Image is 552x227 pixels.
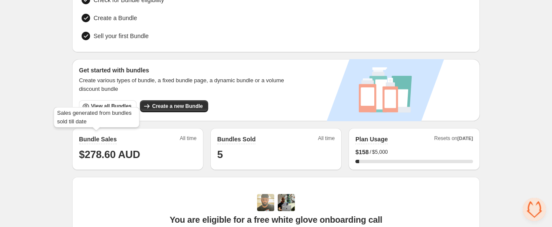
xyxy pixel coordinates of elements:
[170,215,382,225] span: You are eligible for a free white glove onboarding call
[458,136,473,141] span: [DATE]
[217,135,255,143] h2: Bundles Sold
[79,135,117,143] h2: Bundle Sales
[434,135,473,144] span: Resets on
[355,148,369,156] span: $ 158
[79,66,292,75] h3: Get started with bundles
[372,149,388,155] span: $5,000
[79,100,136,112] button: View all Bundles
[217,148,335,161] h1: 5
[523,198,546,221] div: Open chat
[91,103,131,110] span: View all Bundles
[94,32,149,40] span: Sell your first Bundle
[79,76,292,93] span: Create various types of bundle, a fixed bundle page, a dynamic bundle or a volume discount bundle
[355,135,388,143] h2: Plan Usage
[180,135,197,144] span: All time
[318,135,335,144] span: All time
[79,148,197,161] h1: $278.60 AUD
[355,148,473,156] div: /
[152,103,203,110] span: Create a new Bundle
[278,194,295,211] img: Prakhar
[140,100,208,112] button: Create a new Bundle
[94,14,137,22] span: Create a Bundle
[257,194,274,211] img: Adi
